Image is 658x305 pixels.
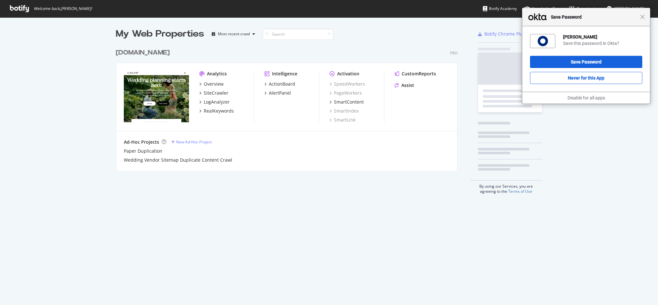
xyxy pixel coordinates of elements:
[199,81,224,87] a: Overview
[329,99,364,105] a: SmartContent
[124,157,232,163] a: Wedding Vendor Sitemap Duplicate Content Crawl
[530,72,642,84] button: Never for this App
[263,29,333,40] input: Search
[34,6,92,11] span: Welcome back, [PERSON_NAME] !
[116,28,204,40] div: My Web Properties
[116,48,172,57] a: [DOMAIN_NAME]
[329,81,365,87] a: SpeedWorkers
[124,148,162,154] a: Paper Duplication
[207,71,227,77] div: Analytics
[329,90,362,96] a: PageWorkers
[334,99,364,105] div: SmartContent
[568,5,602,12] div: Organizations
[508,189,532,194] a: Terms of Use
[614,6,645,11] span: Karl Thumm
[204,108,234,114] div: RealKeywords
[116,40,463,171] div: grid
[116,48,170,57] div: [DOMAIN_NAME]
[204,81,224,87] div: Overview
[199,108,234,114] a: RealKeywords
[395,82,414,89] a: Assist
[204,90,228,96] div: SiteCrawler
[568,95,605,100] a: Disable for all apps
[218,32,250,36] div: Most recent crawl
[470,180,543,194] div: By using our Services, you are agreeing to the
[402,71,436,77] div: CustomReports
[209,29,258,39] button: Most recent crawl
[176,139,212,145] div: New Ad-Hoc Project
[337,71,359,77] div: Activation
[548,13,640,21] span: Save Password
[640,14,645,19] span: Close
[478,31,530,37] a: Botify Chrome Plugin
[450,50,457,56] div: Pro
[269,90,291,96] div: AlertPanel
[329,108,359,114] a: SmartIndex
[269,81,295,87] div: ActionBoard
[124,139,159,145] div: Ad-Hoc Projects
[602,4,655,14] button: [PERSON_NAME]
[199,90,228,96] a: SiteCrawler
[538,36,548,46] img: xQKtckAAAAGSURBVAMAyTYhgYvh9ZUAAAAASUVORK5CYII=
[199,99,230,105] a: LogAnalyzer
[124,71,189,123] img: zola.com
[484,31,530,37] div: Botify Chrome Plugin
[401,82,414,89] div: Assist
[264,81,295,87] a: ActionBoard
[272,71,297,77] div: Intelligence
[204,99,230,105] div: LogAnalyzer
[563,34,642,40] div: [PERSON_NAME]
[563,40,642,46] div: Save this password in Okta?
[395,71,436,77] a: CustomReports
[171,139,212,145] a: New Ad-Hoc Project
[530,56,642,68] button: Save Password
[329,117,355,123] a: SmartLink
[483,5,517,12] div: Botify Academy
[524,5,561,12] div: Knowledge Base
[264,90,291,96] a: AlertPanel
